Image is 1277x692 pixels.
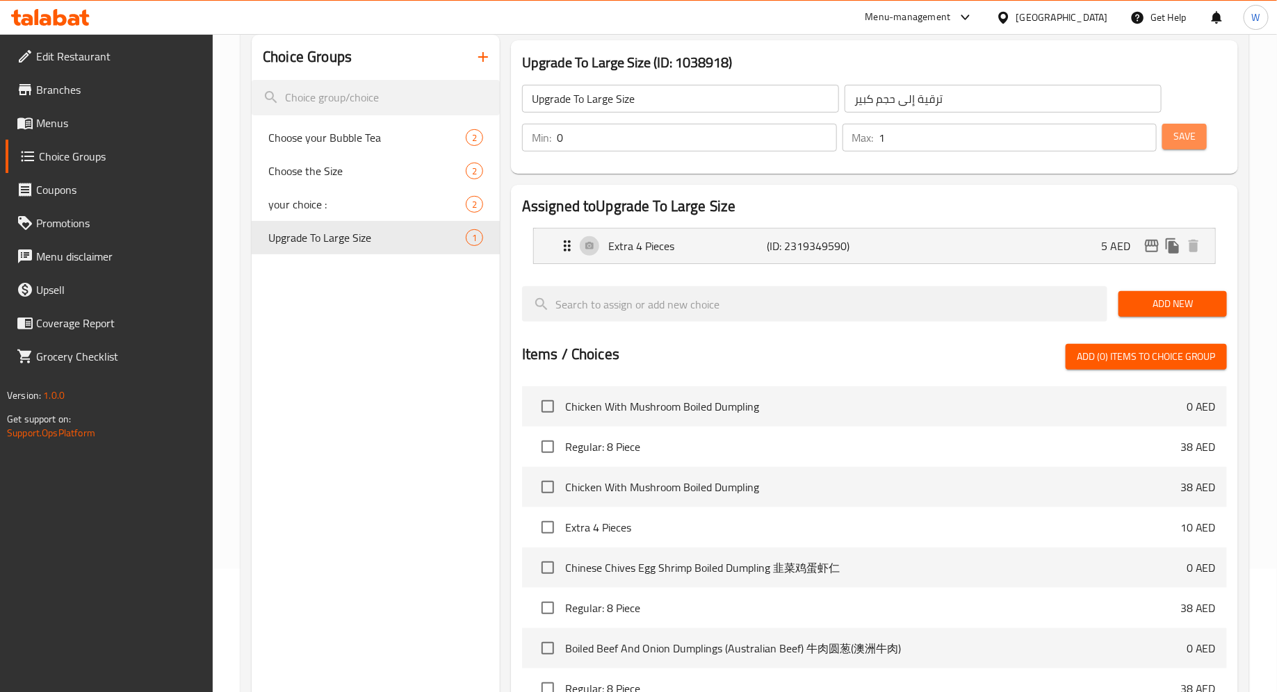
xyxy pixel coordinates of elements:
[533,472,562,502] span: Select choice
[767,238,874,254] p: (ID: 2319349590)
[565,600,1180,616] span: Regular: 8 Piece
[6,73,213,106] a: Branches
[466,198,482,211] span: 2
[852,129,874,146] p: Max:
[1180,438,1216,455] p: 38 AED
[268,163,466,179] span: Choose the Size
[466,129,483,146] div: Choices
[36,81,202,98] span: Branches
[1016,10,1108,25] div: [GEOGRAPHIC_DATA]
[39,148,202,165] span: Choice Groups
[1130,295,1216,313] span: Add New
[1252,10,1260,25] span: W
[466,231,482,245] span: 1
[565,479,1180,495] span: Chicken With Mushroom Boiled Dumpling
[43,386,65,404] span: 1.0.0
[1173,128,1196,145] span: Save
[533,432,562,461] span: Select choice
[36,115,202,131] span: Menus
[36,315,202,331] span: Coverage Report
[252,121,500,154] div: Choose your Bubble Tea2
[1141,236,1162,256] button: edit
[1187,398,1216,415] p: 0 AED
[522,51,1227,74] h3: Upgrade To Large Size (ID: 1038918)
[6,240,213,273] a: Menu disclaimer
[36,281,202,298] span: Upsell
[36,248,202,265] span: Menu disclaimer
[533,392,562,421] span: Select choice
[522,222,1227,270] li: Expand
[252,188,500,221] div: your choice :2
[1119,291,1227,317] button: Add New
[533,513,562,542] span: Select choice
[6,40,213,73] a: Edit Restaurant
[36,348,202,365] span: Grocery Checklist
[6,106,213,140] a: Menus
[268,229,466,246] span: Upgrade To Large Size
[466,196,483,213] div: Choices
[466,163,483,179] div: Choices
[36,181,202,198] span: Coupons
[1162,124,1207,149] button: Save
[522,286,1107,322] input: search
[36,48,202,65] span: Edit Restaurant
[1180,600,1216,616] p: 38 AED
[565,640,1187,657] span: Boiled Beef And Onion Dumplings (Australian Beef) 牛肉圆葱(澳洲牛肉)
[532,129,551,146] p: Min:
[7,386,41,404] span: Version:
[1066,344,1227,370] button: Add (0) items to choice group
[6,206,213,240] a: Promotions
[565,438,1180,455] span: Regular: 8 Piece
[533,553,562,582] span: Select choice
[1187,559,1216,576] p: 0 AED
[1183,236,1204,256] button: delete
[466,229,483,246] div: Choices
[6,273,213,306] a: Upsell
[1162,236,1183,256] button: duplicate
[263,47,352,67] h2: Choice Groups
[1187,640,1216,657] p: 0 AED
[252,221,500,254] div: Upgrade To Large Size1
[1101,238,1141,254] p: 5 AED
[565,398,1187,415] span: Chicken With Mushroom Boiled Dumpling
[7,410,71,428] span: Get support on:
[522,196,1227,217] h2: Assigned to Upgrade To Large Size
[1180,479,1216,495] p: 38 AED
[466,131,482,145] span: 2
[7,424,95,442] a: Support.OpsPlatform
[6,306,213,340] a: Coverage Report
[534,229,1215,263] div: Expand
[533,593,562,623] span: Select choice
[608,238,767,254] p: Extra 4 Pieces
[1077,348,1216,365] span: Add (0) items to choice group
[36,215,202,231] span: Promotions
[533,634,562,663] span: Select choice
[252,80,500,115] input: search
[565,519,1180,536] span: Extra 4 Pieces
[565,559,1187,576] span: Chinese Chives Egg Shrimp Boiled Dumpling 韭菜鸡蛋虾仁
[252,154,500,188] div: Choose the Size2
[6,173,213,206] a: Coupons
[865,9,951,26] div: Menu-management
[6,140,213,173] a: Choice Groups
[1180,519,1216,536] p: 10 AED
[268,196,466,213] span: your choice :
[466,165,482,178] span: 2
[522,344,619,365] h2: Items / Choices
[6,340,213,373] a: Grocery Checklist
[268,129,466,146] span: Choose your Bubble Tea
